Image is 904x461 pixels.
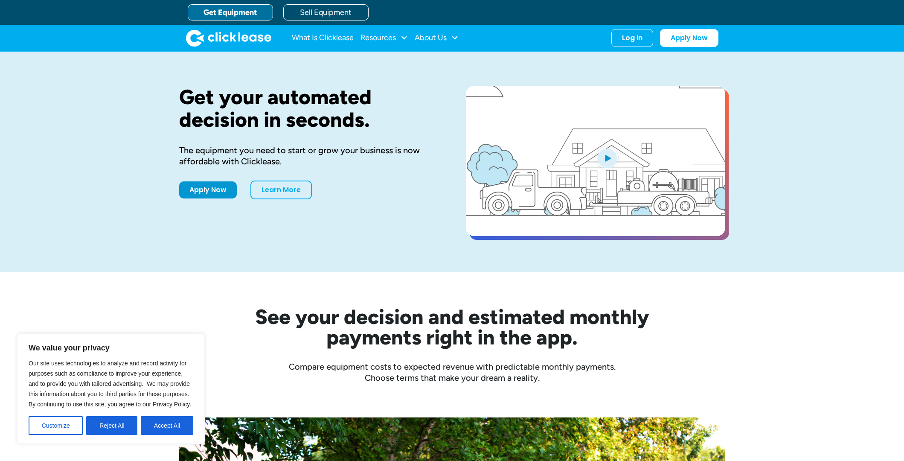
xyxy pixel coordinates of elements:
[622,34,642,42] div: Log In
[596,146,619,170] img: Blue play button logo on a light blue circular background
[17,334,205,444] div: We value your privacy
[213,306,691,347] h2: See your decision and estimated monthly payments right in the app.
[29,343,193,353] p: We value your privacy
[179,361,725,383] div: Compare equipment costs to expected revenue with predictable monthly payments. Choose terms that ...
[292,29,354,47] a: What Is Clicklease
[186,29,271,47] img: Clicklease logo
[86,416,137,435] button: Reject All
[179,86,439,131] h1: Get your automated decision in seconds.
[660,29,718,47] a: Apply Now
[283,4,369,20] a: Sell Equipment
[141,416,193,435] button: Accept All
[466,86,725,236] a: open lightbox
[360,29,408,47] div: Resources
[179,181,237,198] a: Apply Now
[186,29,271,47] a: home
[29,360,191,408] span: Our site uses technologies to analyze and record activity for purposes such as compliance to impr...
[29,416,83,435] button: Customize
[250,181,312,199] a: Learn More
[179,145,439,167] div: The equipment you need to start or grow your business is now affordable with Clicklease.
[415,29,459,47] div: About Us
[188,4,273,20] a: Get Equipment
